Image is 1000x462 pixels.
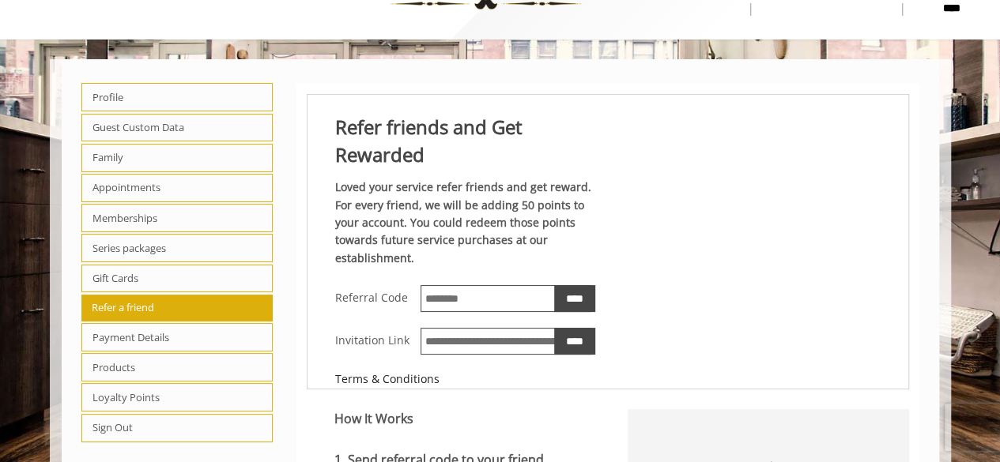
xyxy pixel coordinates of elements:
[554,285,595,312] input: copy referral code
[335,371,440,386] a: Terms & Conditions
[81,174,274,202] span: Appointments
[81,414,274,442] span: Sign Out
[323,328,421,370] div: Invitation Link
[81,323,274,351] span: Payment Details
[81,383,274,411] span: Loyalty Points
[323,285,421,328] div: Referral Code
[81,114,274,142] span: Guest Custom Data
[81,144,274,172] span: Family
[81,204,274,232] span: Memberships
[81,265,274,293] span: Gift Cards
[81,353,274,381] span: Products
[81,83,274,111] span: Profile
[81,295,274,321] span: Refer a friend
[335,113,612,168] div: Refer friends and Get Rewarded
[554,328,595,355] input: copy invitation link
[81,234,274,262] span: Series packages
[334,410,413,427] b: How It Works
[335,179,591,265] b: Loved your service refer friends and get reward. For every friend, we will be adding 50 points to...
